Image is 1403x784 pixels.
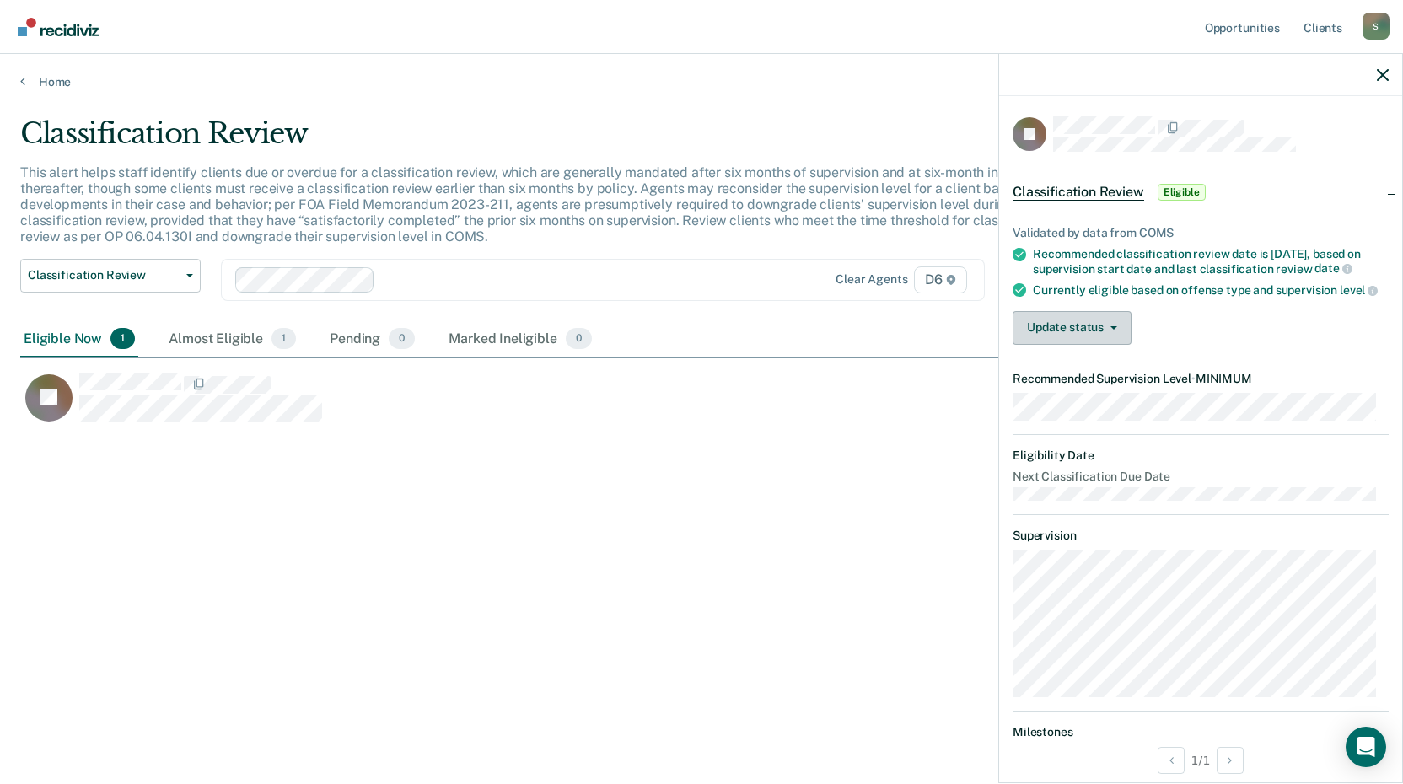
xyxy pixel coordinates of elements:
[20,372,1212,439] div: CaseloadOpportunityCell-0978200
[1013,448,1389,463] dt: Eligibility Date
[1158,747,1185,774] button: Previous Opportunity
[1340,283,1378,297] span: level
[445,321,595,358] div: Marked Ineligible
[1314,261,1352,275] span: date
[1013,725,1389,739] dt: Milestones
[1363,13,1390,40] button: Profile dropdown button
[271,328,296,350] span: 1
[1191,372,1196,385] span: •
[20,164,1054,245] p: This alert helps staff identify clients due or overdue for a classification review, which are gen...
[1013,372,1389,386] dt: Recommended Supervision Level MINIMUM
[1346,727,1386,767] div: Open Intercom Messenger
[1013,311,1132,345] button: Update status
[1013,529,1389,543] dt: Supervision
[1217,747,1244,774] button: Next Opportunity
[914,266,967,293] span: D6
[1033,247,1389,276] div: Recommended classification review date is [DATE], based on supervision start date and last classi...
[28,268,180,282] span: Classification Review
[1033,282,1389,298] div: Currently eligible based on offense type and supervision
[110,328,135,350] span: 1
[1013,226,1389,240] div: Validated by data from COMS
[836,272,907,287] div: Clear agents
[566,328,592,350] span: 0
[999,165,1402,219] div: Classification ReviewEligible
[389,328,415,350] span: 0
[326,321,418,358] div: Pending
[1363,13,1390,40] div: S
[1013,184,1144,201] span: Classification Review
[999,738,1402,782] div: 1 / 1
[165,321,299,358] div: Almost Eligible
[18,18,99,36] img: Recidiviz
[20,116,1072,164] div: Classification Review
[1013,470,1389,484] dt: Next Classification Due Date
[20,321,138,358] div: Eligible Now
[1158,184,1206,201] span: Eligible
[20,74,1383,89] a: Home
